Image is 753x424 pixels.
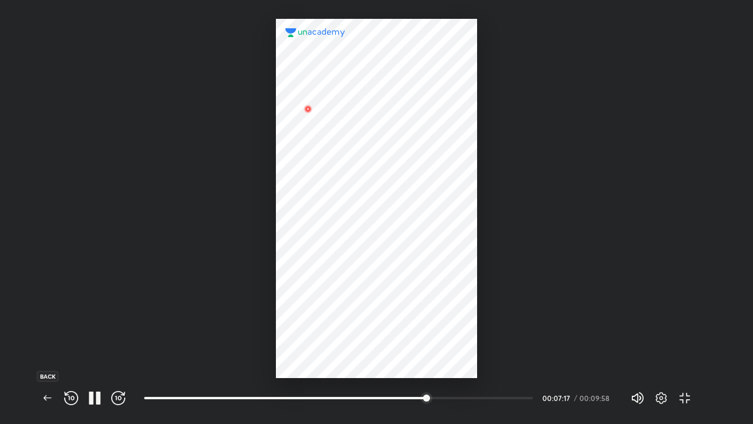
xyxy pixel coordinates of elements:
[301,102,315,116] img: wMgqJGBwKWe8AAAAABJRU5ErkJggg==
[542,395,572,402] div: 00:07:17
[579,395,612,402] div: 00:09:58
[285,28,346,37] img: logo.2a7e12a2.svg
[37,371,59,382] div: Back
[574,395,577,402] div: /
